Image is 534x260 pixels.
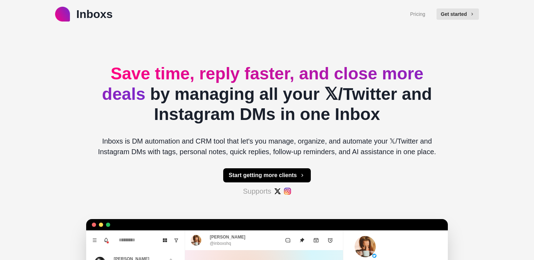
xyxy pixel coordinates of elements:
[92,136,442,157] p: Inboxs is DM automation and CRM tool that let's you manage, organize, and automate your 𝕏/Twitter...
[89,235,100,246] button: Menu
[284,188,291,195] img: #
[210,234,245,240] p: [PERSON_NAME]
[191,235,201,246] img: picture
[102,64,423,103] span: Save time, reply faster, and close more deals
[100,235,112,246] button: Notifications
[92,64,442,125] h2: by managing all your 𝕏/Twitter and Instagram DMs in one Inbox
[274,188,281,195] img: #
[159,235,171,246] button: Board View
[309,233,323,247] button: Archive
[223,168,311,182] button: Start getting more clients
[372,254,376,258] img: picture
[243,186,271,196] p: Supports
[295,233,309,247] button: Unpin
[210,240,231,247] p: @inboxshq
[281,233,295,247] button: Mark as unread
[437,8,479,20] button: Get started
[410,11,425,18] a: Pricing
[355,236,376,257] img: picture
[55,7,70,22] img: logo
[171,235,182,246] button: Show unread conversations
[76,6,113,23] p: Inboxs
[323,233,337,247] button: Add reminder
[55,6,113,23] a: logoInboxs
